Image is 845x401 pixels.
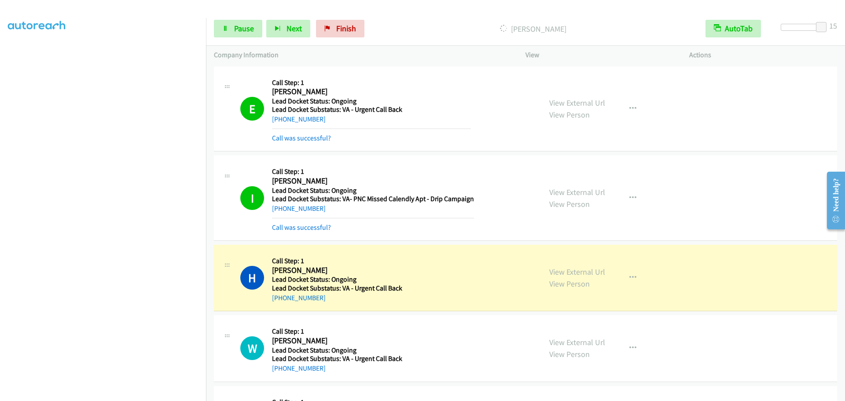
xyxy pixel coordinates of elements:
[549,337,605,347] a: View External Url
[272,354,471,363] h5: Lead Docket Substatus: VA - Urgent Call Back
[549,349,590,359] a: View Person
[549,187,605,197] a: View External Url
[272,223,331,232] a: Call was successful?
[272,87,471,97] h2: [PERSON_NAME]
[214,50,510,60] p: Company Information
[316,20,364,37] a: Finish
[234,23,254,33] span: Pause
[272,275,471,284] h5: Lead Docket Status: Ongoing
[272,294,326,302] a: [PHONE_NUMBER]
[525,50,673,60] p: View
[272,97,471,106] h5: Lead Docket Status: Ongoing
[240,266,264,290] h1: H
[549,279,590,289] a: View Person
[549,110,590,120] a: View Person
[272,364,326,372] a: [PHONE_NUMBER]
[272,176,471,186] h2: [PERSON_NAME]
[336,23,356,33] span: Finish
[272,105,471,114] h5: Lead Docket Substatus: VA - Urgent Call Back
[214,20,262,37] a: Pause
[272,284,471,293] h5: Lead Docket Substatus: VA - Urgent Call Back
[272,265,471,276] h2: [PERSON_NAME]
[240,186,264,210] h1: I
[240,336,264,360] div: The call is yet to be attempted
[266,20,310,37] button: Next
[689,50,837,60] p: Actions
[829,20,837,32] div: 15
[549,98,605,108] a: View External Url
[272,346,471,355] h5: Lead Docket Status: Ongoing
[272,195,474,203] h5: Lead Docket Substatus: VA- PNC Missed Calendly Apt - Drip Campaign
[287,23,302,33] span: Next
[272,134,331,142] a: Call was successful?
[272,167,474,176] h5: Call Step: 1
[240,336,264,360] h1: W
[819,166,845,235] iframe: Resource Center
[272,257,471,265] h5: Call Step: 1
[272,78,471,87] h5: Call Step: 1
[272,115,326,123] a: [PHONE_NUMBER]
[549,267,605,277] a: View External Url
[549,199,590,209] a: View Person
[272,336,471,346] h2: [PERSON_NAME]
[240,97,264,121] h1: E
[272,186,474,195] h5: Lead Docket Status: Ongoing
[705,20,761,37] button: AutoTab
[272,204,326,213] a: [PHONE_NUMBER]
[272,327,471,336] h5: Call Step: 1
[376,23,690,35] p: [PERSON_NAME]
